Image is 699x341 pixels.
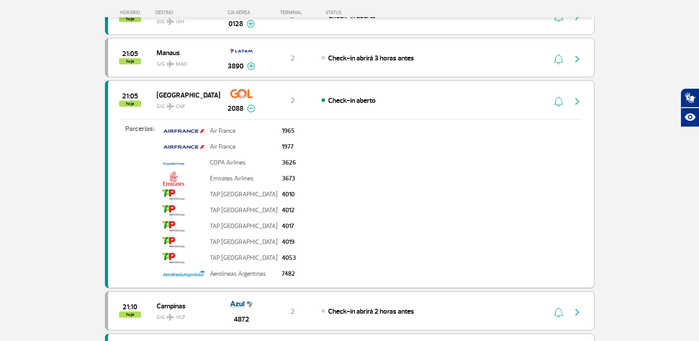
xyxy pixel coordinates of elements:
img: tap.png [162,251,185,266]
span: hoje [119,58,141,64]
img: mais-info-painel-voo.svg [247,62,255,70]
span: CNF [176,103,185,111]
span: Check-in abrirá 2 horas antes [328,307,414,316]
p: 1965 [282,128,296,134]
p: Aerolineas Argentinas [210,271,277,277]
p: TAP [GEOGRAPHIC_DATA] [210,255,277,261]
span: hoje [119,101,141,107]
span: 2 [291,54,295,63]
span: MAO [176,60,187,68]
p: Parcerias: [108,124,160,275]
img: Property%201%3DAEROLINEAS.jpg [162,266,206,281]
img: tap.png [162,203,185,218]
p: COPA Airlines [210,160,277,166]
div: TERMINAL [264,10,321,15]
button: Abrir tradutor de língua de sinais. [680,88,699,108]
span: Campinas [157,300,213,311]
span: 0128 [228,19,243,29]
span: 4872 [234,314,249,325]
p: 4017 [282,223,296,229]
img: seta-direita-painel-voo.svg [572,54,583,64]
span: 2025-08-27 21:10:00 [123,304,137,310]
p: TAP [GEOGRAPHIC_DATA] [210,207,277,214]
p: 1977 [282,144,296,150]
span: 2 [291,307,295,316]
img: tap.png [162,187,185,202]
img: tap.png [162,219,185,234]
span: 2 [291,96,295,105]
p: 4019 [282,239,296,245]
img: logo-copa-airlines_menor.jpg [162,155,185,170]
img: property-1airfrance.jpg [162,139,206,154]
span: Check-in aberto [328,96,376,105]
span: VCP [176,314,185,322]
p: 4012 [282,207,296,214]
span: Manaus [157,47,213,58]
div: Plugin de acessibilidade da Hand Talk. [680,88,699,127]
p: 4010 [282,191,296,198]
div: DESTINO [155,10,220,15]
p: 3626 [282,160,296,166]
img: mais-info-painel-voo.svg [247,20,255,28]
img: sino-painel-voo.svg [554,54,563,64]
img: emirates.png [162,171,185,186]
div: STATUS [321,10,393,15]
p: TAP [GEOGRAPHIC_DATA] [210,191,277,198]
img: sino-painel-voo.svg [554,96,563,107]
span: 2088 [228,103,243,114]
p: Emirates Airlines [210,176,277,182]
span: 2025-08-27 21:05:00 [122,93,138,99]
img: destiny_airplane.svg [167,103,174,110]
p: 7482 [282,271,296,277]
img: sino-painel-voo.svg [554,307,563,318]
span: [GEOGRAPHIC_DATA] [157,89,213,101]
img: seta-direita-painel-voo.svg [572,307,583,318]
span: IAH [176,18,184,26]
img: menos-info-painel-voo.svg [247,105,255,112]
img: tap.png [162,235,185,250]
p: Air France [210,128,277,134]
span: Check-in abrirá 3 horas antes [328,54,414,63]
p: 4053 [282,255,296,261]
p: Air France [210,144,277,150]
span: 3890 [228,61,243,71]
img: property-1airfrance.jpg [162,124,206,139]
img: seta-direita-painel-voo.svg [572,96,583,107]
p: TAP [GEOGRAPHIC_DATA] [210,239,277,245]
button: Abrir recursos assistivos. [680,108,699,127]
img: destiny_airplane.svg [167,60,174,67]
span: GIG [157,309,213,322]
p: TAP [GEOGRAPHIC_DATA] [210,223,277,229]
span: GIG [157,98,213,111]
p: 3673 [282,176,296,182]
img: destiny_airplane.svg [167,314,174,321]
span: 2025-08-27 21:05:00 [122,51,138,57]
span: GIG [157,56,213,68]
img: destiny_airplane.svg [167,18,174,25]
div: HORÁRIO [108,10,156,15]
div: CIA AÉREA [220,10,264,15]
span: hoje [119,311,141,318]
